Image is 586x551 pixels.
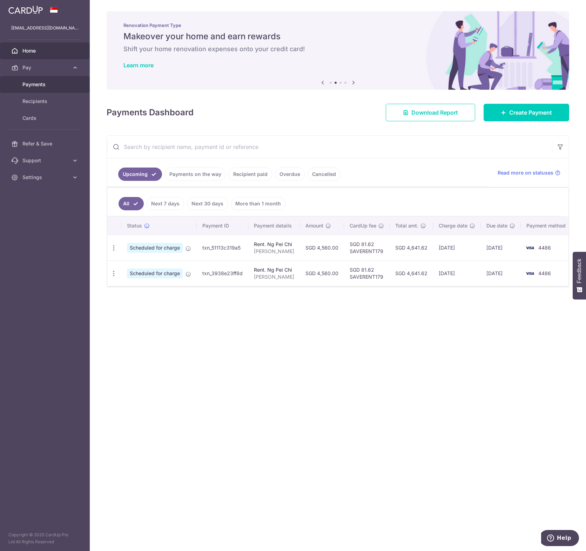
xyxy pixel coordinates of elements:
span: Status [127,222,142,229]
a: Cancelled [308,168,341,181]
p: Renovation Payment Type [123,22,552,28]
td: SGD 4,560.00 [300,260,344,286]
span: 4486 [538,245,551,251]
span: Download Report [411,108,458,117]
h6: Shift your home renovation expenses onto your credit card! [123,45,552,53]
td: SGD 81.62 SAVERENT179 [344,260,390,286]
td: SGD 4,641.62 [390,235,433,260]
span: Recipients [22,98,69,105]
span: Payments [22,81,69,88]
a: All [119,197,144,210]
span: Charge date [439,222,467,229]
a: Create Payment [484,104,569,121]
td: txn_3938e23ff8d [197,260,248,286]
div: Rent. Ng Pei Chi [254,241,294,248]
div: Rent. Ng Pei Chi [254,266,294,273]
p: [EMAIL_ADDRESS][DOMAIN_NAME] [11,25,79,32]
a: Recipient paid [229,168,272,181]
img: Renovation banner [107,11,569,90]
h5: Makeover your home and earn rewards [123,31,552,42]
a: Download Report [386,104,475,121]
span: CardUp fee [350,222,376,229]
span: Total amt. [395,222,418,229]
span: Settings [22,174,69,181]
td: [DATE] [481,260,521,286]
img: Bank Card [523,269,537,278]
h4: Payments Dashboard [107,106,194,119]
td: [DATE] [433,235,481,260]
td: [DATE] [481,235,521,260]
a: More than 1 month [231,197,285,210]
span: Create Payment [509,108,552,117]
span: Pay [22,64,69,71]
td: SGD 4,641.62 [390,260,433,286]
span: Support [22,157,69,164]
input: Search by recipient name, payment id or reference [107,136,552,158]
span: Home [22,47,69,54]
span: Scheduled for charge [127,243,183,253]
img: Bank Card [523,244,537,252]
td: txn_51113c319a5 [197,235,248,260]
p: [PERSON_NAME] [254,248,294,255]
a: Payments on the way [165,168,226,181]
td: [DATE] [433,260,481,286]
a: Upcoming [118,168,162,181]
span: 4486 [538,270,551,276]
p: [PERSON_NAME] [254,273,294,280]
span: Read more on statuses [498,169,553,176]
span: Cards [22,115,69,122]
span: Due date [486,222,507,229]
th: Payment ID [197,217,248,235]
td: SGD 81.62 SAVERENT179 [344,235,390,260]
a: Read more on statuses [498,169,560,176]
th: Payment details [248,217,300,235]
span: Amount [305,222,323,229]
img: CardUp [8,6,43,14]
span: Scheduled for charge [127,268,183,278]
span: Feedback [576,259,582,283]
a: Next 30 days [187,197,228,210]
button: Feedback - Show survey [573,252,586,299]
a: Learn more [123,62,154,69]
a: Next 7 days [147,197,184,210]
span: Refer & Save [22,140,69,147]
th: Payment method [521,217,574,235]
td: SGD 4,560.00 [300,235,344,260]
a: Overdue [275,168,305,181]
iframe: Opens a widget where you can find more information [541,530,579,547]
